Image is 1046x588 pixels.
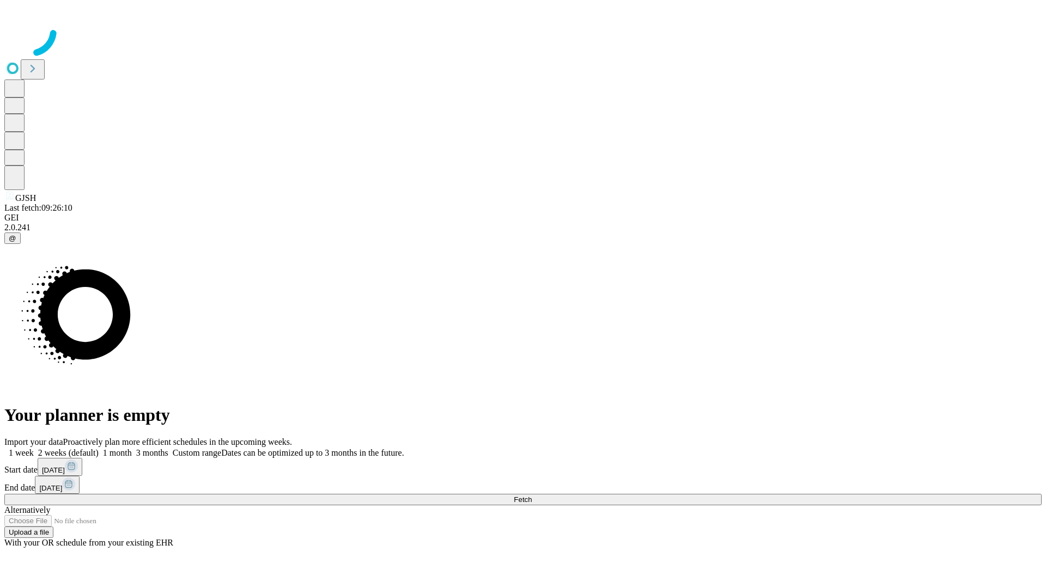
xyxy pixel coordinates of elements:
[4,405,1042,425] h1: Your planner is empty
[4,203,72,212] span: Last fetch: 09:26:10
[4,538,173,547] span: With your OR schedule from your existing EHR
[4,213,1042,223] div: GEI
[103,448,132,457] span: 1 month
[38,448,99,457] span: 2 weeks (default)
[4,526,53,538] button: Upload a file
[38,458,82,476] button: [DATE]
[9,234,16,242] span: @
[4,458,1042,476] div: Start date
[4,476,1042,494] div: End date
[221,448,404,457] span: Dates can be optimized up to 3 months in the future.
[4,505,50,514] span: Alternatively
[63,437,292,446] span: Proactively plan more efficient schedules in the upcoming weeks.
[4,232,21,244] button: @
[173,448,221,457] span: Custom range
[42,466,65,474] span: [DATE]
[136,448,168,457] span: 3 months
[15,193,36,203] span: GJSH
[39,484,62,492] span: [DATE]
[9,448,34,457] span: 1 week
[4,223,1042,232] div: 2.0.241
[514,495,532,504] span: Fetch
[4,437,63,446] span: Import your data
[35,476,80,494] button: [DATE]
[4,494,1042,505] button: Fetch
